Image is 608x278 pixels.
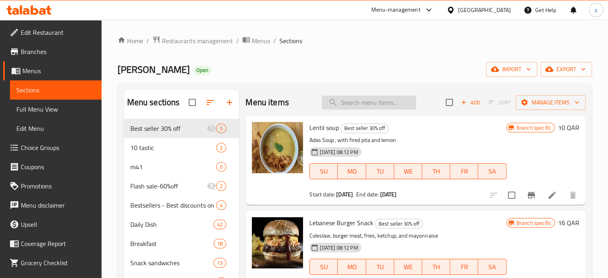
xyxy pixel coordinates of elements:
span: SU [313,166,335,177]
li: / [146,36,149,46]
div: items [216,143,226,152]
button: TU [366,259,394,275]
div: [GEOGRAPHIC_DATA] [458,6,511,14]
button: import [486,62,537,77]
button: export [540,62,592,77]
span: TH [425,261,447,273]
span: Upsell [21,220,95,229]
span: Menus [252,36,270,46]
span: Menus [22,66,95,76]
span: Manage items [522,98,579,108]
span: Grocery Checklist [21,258,95,268]
span: MO [341,166,363,177]
div: items [216,124,226,133]
span: Restaurants management [162,36,233,46]
b: [DATE] [336,189,353,200]
span: Branch specific [513,219,554,227]
h6: 16 QAR [558,217,579,228]
a: Grocery Checklist [3,253,102,272]
span: 42 [214,221,226,228]
span: 0 [217,163,226,171]
button: TH [422,163,450,179]
li: / [273,36,276,46]
span: Flash sale-60%off [130,181,207,191]
span: Bestsellers - Best discounts on selected items [130,200,217,210]
a: Coupons [3,157,102,176]
span: Select to update [503,187,520,204]
span: TU [369,166,391,177]
span: Lentil soup [309,122,339,134]
span: [DATE] 08:12 PM [317,244,361,252]
button: MO [338,163,366,179]
span: export [547,64,586,74]
div: 10 tastic [130,143,217,152]
span: 2 [217,182,226,190]
span: SA [481,261,503,273]
input: search [322,96,416,110]
h2: Menu items [245,96,289,108]
div: Flash sale-60%off2 [124,176,239,196]
a: Edit menu item [547,190,557,200]
a: Home [118,36,143,46]
div: items [213,220,226,229]
span: 5 [217,125,226,132]
button: Manage items [516,95,586,110]
div: items [216,181,226,191]
span: m41 [130,162,217,172]
span: Sections [16,85,95,95]
div: 10 tastic2 [124,138,239,157]
button: TU [366,163,394,179]
span: SA [481,166,503,177]
span: Daily Dish [130,220,214,229]
button: SU [309,163,338,179]
span: Sort sections [201,93,220,112]
div: Snack sandwiches13 [124,253,239,272]
svg: Inactive section [207,124,216,133]
div: Best seller 30% off5 [124,119,239,138]
h6: 10 QAR [558,122,579,133]
div: Breakfast18 [124,234,239,253]
span: Edit Restaurant [21,28,95,37]
span: TH [425,166,447,177]
span: import [492,64,531,74]
div: items [213,239,226,248]
span: End date: [356,189,379,200]
div: items [216,162,226,172]
div: items [213,258,226,268]
b: [DATE] [380,189,397,200]
svg: Inactive section [207,181,216,191]
span: Select all sections [184,94,201,111]
span: [PERSON_NAME] [118,60,190,78]
span: Menu disclaimer [21,200,95,210]
div: Breakfast [130,239,214,248]
p: Coleslaw, burger meat, fries, ketchup, and mayonnaise [309,231,506,241]
span: SU [313,261,335,273]
button: FR [450,259,478,275]
div: Daily Dish42 [124,215,239,234]
span: z [595,6,597,14]
div: m410 [124,157,239,176]
button: TH [422,259,450,275]
span: Best seller 30% off [130,124,207,133]
span: [DATE] 08:12 PM [317,148,361,156]
span: Sections [279,36,302,46]
span: FR [453,166,475,177]
span: Start date: [309,189,335,200]
a: Menus [3,61,102,80]
span: 18 [214,240,226,248]
span: 2 [217,144,226,152]
a: Edit Restaurant [3,23,102,42]
span: WE [397,166,419,177]
span: Best seller 30% off [341,124,388,133]
li: / [236,36,239,46]
a: Edit Menu [10,119,102,138]
a: Restaurants management [152,36,233,46]
button: WE [394,163,422,179]
nav: breadcrumb [118,36,592,46]
span: Branch specific [513,124,554,132]
span: Open [193,67,211,74]
span: MO [341,261,363,273]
